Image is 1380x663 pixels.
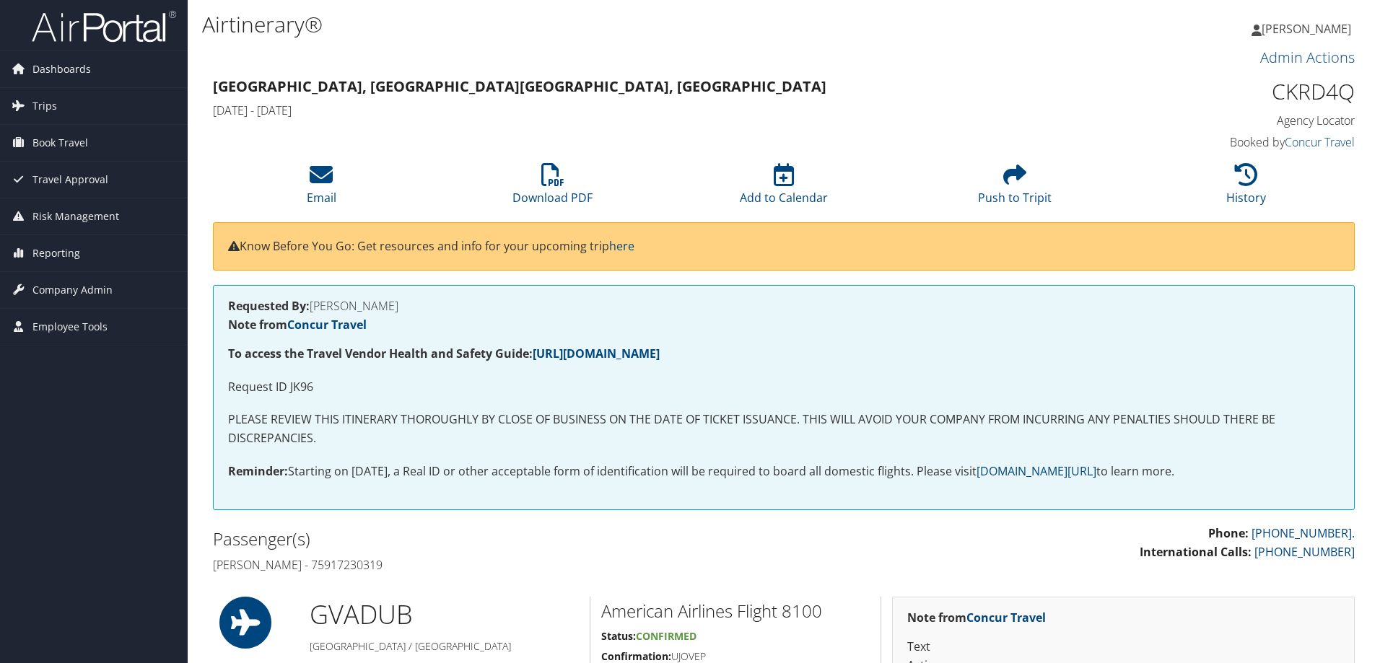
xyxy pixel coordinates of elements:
h1: CKRD4Q [1086,76,1355,107]
strong: Requested By: [228,298,310,314]
h5: [GEOGRAPHIC_DATA] / [GEOGRAPHIC_DATA] [310,639,579,654]
span: Risk Management [32,198,119,234]
a: Admin Actions [1260,48,1355,67]
img: airportal-logo.png [32,9,176,43]
h1: Airtinerary® [202,9,978,40]
a: [URL][DOMAIN_NAME] [533,346,660,361]
a: Download PDF [512,171,593,206]
a: [DOMAIN_NAME][URL] [977,463,1096,479]
a: Push to Tripit [978,171,1052,206]
h2: American Airlines Flight 8100 [601,599,870,623]
span: Confirmed [636,629,696,643]
a: here [609,238,634,254]
a: Add to Calendar [740,171,828,206]
p: Request ID JK96 [228,378,1340,397]
a: Concur Travel [1285,134,1355,150]
a: Concur Travel [966,610,1046,625]
span: Travel Approval [32,162,108,198]
h4: [DATE] - [DATE] [213,102,1064,118]
span: Book Travel [32,125,88,161]
span: Company Admin [32,272,113,308]
h1: GVA DUB [310,597,579,633]
h2: Passenger(s) [213,527,773,551]
strong: International Calls: [1140,544,1252,560]
a: [PERSON_NAME] [1252,7,1366,51]
strong: Reminder: [228,463,288,479]
span: Dashboards [32,51,91,87]
a: Email [307,171,336,206]
p: Know Before You Go: Get resources and info for your upcoming trip [228,237,1340,256]
h4: Agency Locator [1086,113,1355,128]
p: PLEASE REVIEW THIS ITINERARY THOROUGHLY BY CLOSE OF BUSINESS ON THE DATE OF TICKET ISSUANCE. THIS... [228,410,1340,447]
a: History [1226,171,1266,206]
span: [PERSON_NAME] [1262,21,1351,37]
a: [PHONE_NUMBER] [1254,544,1355,560]
p: Starting on [DATE], a Real ID or other acceptable form of identification will be required to boar... [228,462,1340,481]
strong: Phone: [1208,525,1249,541]
a: Concur Travel [287,317,367,333]
strong: Confirmation: [601,649,671,663]
strong: Note from [228,317,367,333]
span: Employee Tools [32,309,108,345]
a: [PHONE_NUMBER]. [1252,525,1355,541]
strong: Status: [601,629,636,643]
strong: [GEOGRAPHIC_DATA], [GEOGRAPHIC_DATA] [GEOGRAPHIC_DATA], [GEOGRAPHIC_DATA] [213,76,826,96]
strong: To access the Travel Vendor Health and Safety Guide: [228,346,660,361]
h4: [PERSON_NAME] [228,300,1340,312]
h4: Booked by [1086,134,1355,150]
strong: Note from [907,610,1046,625]
span: Reporting [32,235,80,271]
span: Trips [32,88,57,124]
h4: [PERSON_NAME] - 75917230319 [213,557,773,573]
